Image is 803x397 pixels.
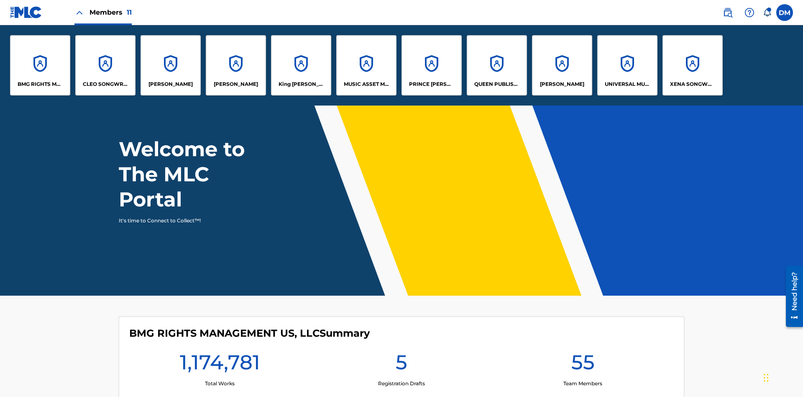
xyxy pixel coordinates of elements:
div: User Menu [776,4,793,21]
p: RONALD MCTESTERSON [540,80,584,88]
p: MUSIC ASSET MANAGEMENT (MAM) [344,80,389,88]
p: It's time to Connect to Collect™! [119,217,264,224]
img: search [723,8,733,18]
a: AccountsQUEEN PUBLISHA [467,35,527,95]
a: Accounts[PERSON_NAME] [206,35,266,95]
span: 11 [127,8,132,16]
p: QUEEN PUBLISHA [474,80,520,88]
p: Team Members [563,380,602,387]
iframe: Resource Center [780,263,803,331]
p: ELVIS COSTELLO [148,80,193,88]
img: MLC Logo [10,6,42,18]
h1: 1,174,781 [180,350,260,380]
a: Accounts[PERSON_NAME] [532,35,592,95]
a: AccountsCLEO SONGWRITER [75,35,136,95]
div: Drag [764,365,769,390]
p: CLEO SONGWRITER [83,80,128,88]
a: AccountsUNIVERSAL MUSIC PUB GROUP [597,35,657,95]
p: BMG RIGHTS MANAGEMENT US, LLC [18,80,63,88]
a: Accounts[PERSON_NAME] [141,35,201,95]
p: XENA SONGWRITER [670,80,716,88]
a: Public Search [719,4,736,21]
div: Notifications [763,8,771,17]
p: King McTesterson [279,80,324,88]
a: AccountsPRINCE [PERSON_NAME] [401,35,462,95]
p: Total Works [205,380,235,387]
a: AccountsMUSIC ASSET MANAGEMENT (MAM) [336,35,396,95]
p: PRINCE MCTESTERSON [409,80,455,88]
p: EYAMA MCSINGER [214,80,258,88]
img: help [744,8,754,18]
a: AccountsBMG RIGHTS MANAGEMENT US, LLC [10,35,70,95]
h4: BMG RIGHTS MANAGEMENT US, LLC [129,327,370,340]
p: Registration Drafts [378,380,425,387]
h1: 5 [396,350,407,380]
iframe: Chat Widget [761,357,803,397]
p: UNIVERSAL MUSIC PUB GROUP [605,80,650,88]
div: Help [741,4,758,21]
h1: 55 [571,350,595,380]
a: AccountsKing [PERSON_NAME] [271,35,331,95]
span: Members [90,8,132,17]
h1: Welcome to The MLC Portal [119,137,275,212]
a: AccountsXENA SONGWRITER [662,35,723,95]
img: Close [74,8,84,18]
